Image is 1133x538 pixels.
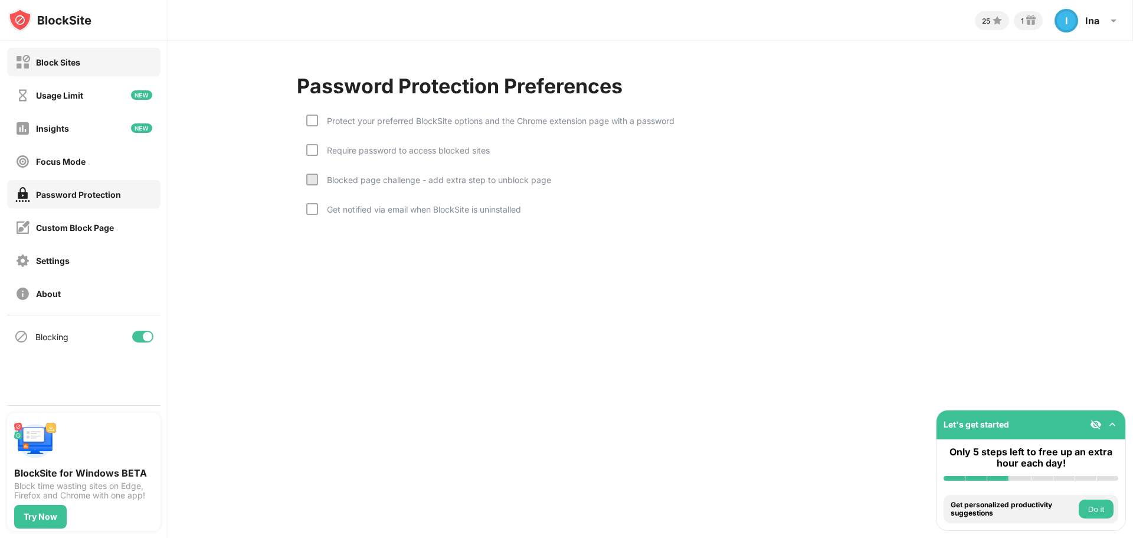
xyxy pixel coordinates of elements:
div: Try Now [24,512,57,521]
div: Protect your preferred BlockSite options and the Chrome extension page with a password [318,116,674,126]
div: Require password to access blocked sites [318,145,490,155]
div: 25 [982,17,990,25]
img: new-icon.svg [131,90,152,100]
div: Get personalized productivity suggestions [951,501,1076,518]
img: insights-off.svg [15,121,30,136]
div: 1 [1021,17,1024,25]
div: Ina [1085,15,1099,27]
div: Blocking [35,332,68,342]
img: time-usage-off.svg [15,88,30,103]
img: blocking-icon.svg [14,330,28,344]
img: push-desktop.svg [14,420,57,462]
button: Do it [1079,500,1114,519]
div: Block time wasting sites on Edge, Firefox and Chrome with one app! [14,481,153,500]
div: About [36,289,61,299]
img: block-off.svg [15,55,30,70]
div: Block Sites [36,57,80,67]
img: points-small.svg [990,14,1004,28]
img: settings-off.svg [15,253,30,268]
img: customize-block-page-off.svg [15,220,30,235]
div: Password Protection [36,190,121,200]
div: Blocked page challenge - add extra step to unblock page [318,175,551,185]
img: about-off.svg [15,286,30,301]
div: Password Protection Preferences [297,74,623,98]
img: password-protection-on.svg [15,187,30,202]
div: Let's get started [944,419,1009,429]
img: reward-small.svg [1024,14,1038,28]
img: focus-off.svg [15,154,30,169]
img: logo-blocksite.svg [8,8,91,32]
img: omni-setup-toggle.svg [1106,419,1118,431]
img: new-icon.svg [131,123,152,133]
div: Settings [36,256,70,266]
div: Only 5 steps left to free up an extra hour each day! [944,446,1118,469]
img: eye-not-visible.svg [1090,419,1102,431]
div: Usage Limit [36,90,83,100]
div: I [1055,9,1078,32]
div: Insights [36,123,69,133]
div: BlockSite for Windows BETA [14,467,153,479]
div: Custom Block Page [36,223,114,233]
div: Get notified via email when BlockSite is uninstalled [318,204,521,214]
div: Focus Mode [36,156,86,167]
